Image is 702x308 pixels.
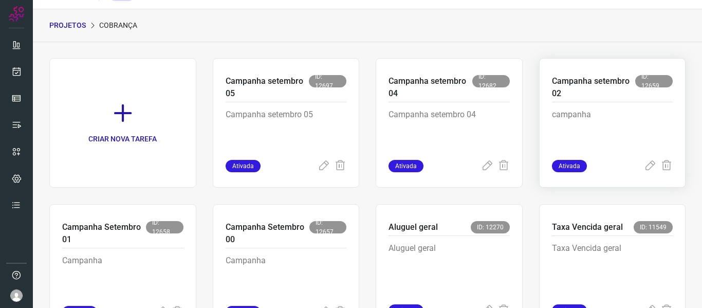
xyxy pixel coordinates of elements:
p: Campanha setembro 05 [226,108,347,160]
img: Logo [9,6,24,22]
span: Ativada [552,160,587,172]
p: campanha [552,108,673,160]
p: CRIAR NOVA TAREFA [88,134,157,144]
p: Taxa Vencida geral [552,242,673,294]
p: Campanha Setembro 01 [62,221,146,246]
p: Aluguel geral [389,221,438,233]
span: ID: 12658 [146,221,183,233]
span: ID: 12682 [472,75,510,87]
p: Campanha [226,255,347,306]
p: Campanha setembro 04 [389,75,472,100]
p: Cobrança [99,20,137,31]
p: Aluguel geral [389,242,510,294]
p: Campanha setembro 04 [389,108,510,160]
span: Ativada [389,160,423,172]
a: CRIAR NOVA TAREFA [49,58,196,188]
span: ID: 12659 [635,75,673,87]
p: Campanha [62,255,183,306]
span: Ativada [226,160,261,172]
p: Campanha Setembro 00 [226,221,309,246]
span: ID: 12697 [309,75,346,87]
p: Taxa Vencida geral [552,221,623,233]
span: ID: 11549 [634,221,673,233]
span: ID: 12657 [309,221,346,233]
p: PROJETOS [49,20,86,31]
p: Campanha setembro 02 [552,75,636,100]
img: avatar-user-boy.jpg [10,289,23,302]
p: Campanha setembro 05 [226,75,309,100]
span: ID: 12270 [471,221,510,233]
